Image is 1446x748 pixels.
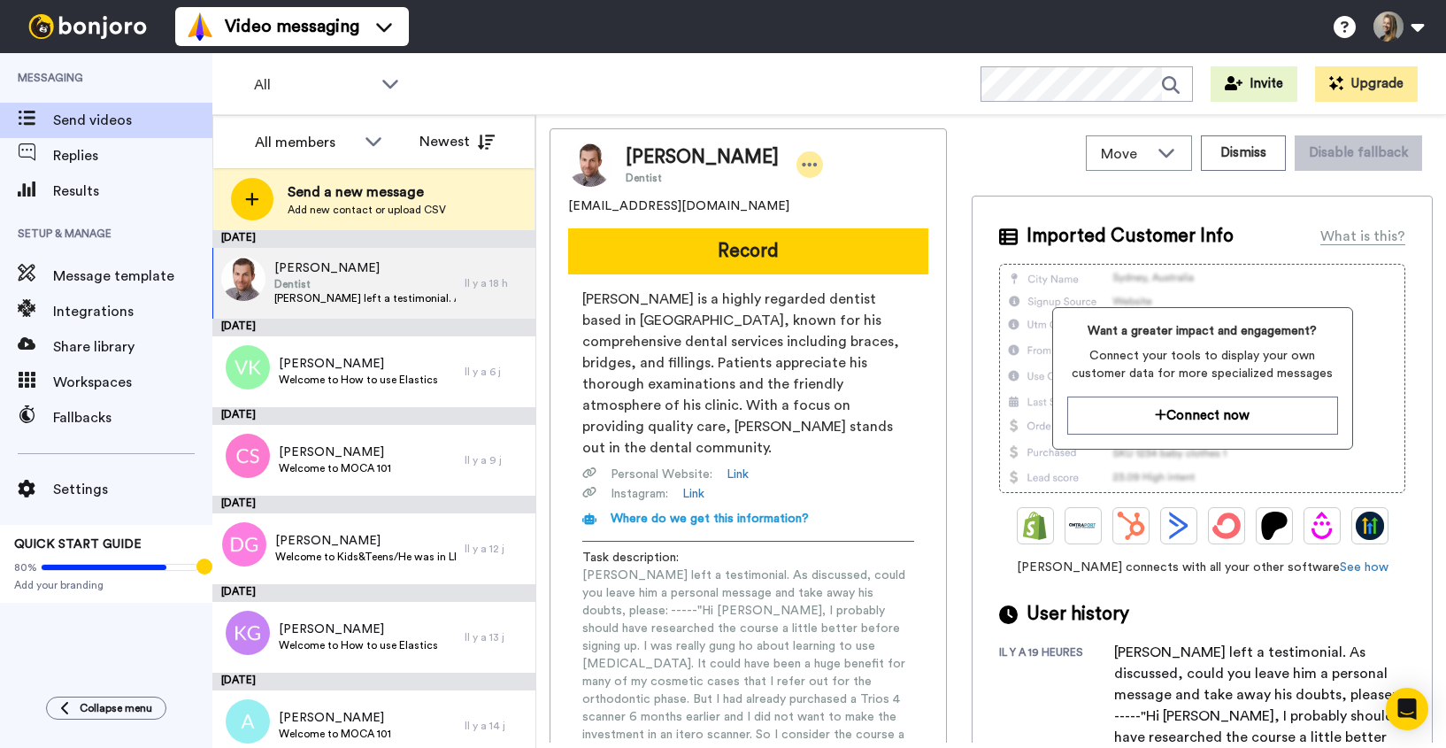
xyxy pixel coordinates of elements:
[582,289,914,459] span: [PERSON_NAME] is a highly regarded dentist based in [GEOGRAPHIC_DATA], known for his comprehensiv...
[626,144,779,171] span: [PERSON_NAME]
[53,372,212,393] span: Workspaces
[274,259,456,277] span: [PERSON_NAME]
[288,203,446,217] span: Add new contact or upload CSV
[465,453,527,467] div: Il y a 9 j
[1295,135,1422,171] button: Disable fallback
[1320,226,1405,247] div: What is this?
[465,630,527,644] div: Il y a 13 j
[406,124,508,159] button: Newest
[226,345,270,389] img: vk.png
[465,365,527,379] div: Il y a 6 j
[226,699,270,744] img: a.png
[221,257,265,301] img: 1b0d6aba-7954-4320-b75f-edb8495f53b2.jpg
[275,532,456,550] span: [PERSON_NAME]
[568,228,928,274] button: Record
[626,171,779,185] span: Dentist
[226,434,270,478] img: cs.png
[212,319,535,336] div: [DATE]
[1027,601,1129,628] span: User history
[196,559,212,574] div: Tooltip anchor
[212,584,535,602] div: [DATE]
[53,145,212,166] span: Replies
[999,559,1405,576] span: [PERSON_NAME] connects with all your other software
[1201,135,1286,171] button: Dismiss
[279,461,391,475] span: Welcome to MOCA 101
[1067,322,1338,340] span: Want a greater impact and engagement?
[274,277,456,291] span: Dentist
[212,673,535,690] div: [DATE]
[279,638,438,652] span: Welcome to How to use Elastics
[222,522,266,567] img: dg.png
[279,709,391,727] span: [PERSON_NAME]
[1027,223,1234,250] span: Imported Customer Info
[254,74,373,96] span: All
[1308,512,1336,540] img: Drip
[288,181,446,203] span: Send a new message
[46,697,166,720] button: Collapse menu
[279,373,438,387] span: Welcome to How to use Elastics
[53,181,212,202] span: Results
[1067,347,1338,382] span: Connect your tools to display your own customer data for more specialized messages
[212,407,535,425] div: [DATE]
[80,701,152,715] span: Collapse menu
[186,12,214,41] img: vm-color.svg
[1021,512,1050,540] img: Shopify
[1069,512,1097,540] img: Ontraport
[1260,512,1288,540] img: Patreon
[275,550,456,564] span: Welcome to Kids&Teens/He was in LIVE: Principes des aligneurs transparents - [GEOGRAPHIC_DATA]: N...
[1101,143,1149,165] span: Move
[1356,512,1384,540] img: GoHighLevel
[611,513,809,525] span: Where do we get this information?
[568,197,789,215] span: [EMAIL_ADDRESS][DOMAIN_NAME]
[1067,397,1338,435] button: Connect now
[568,143,612,187] img: Image of Gordon Fogel
[465,542,527,556] div: Il y a 12 j
[279,355,438,373] span: [PERSON_NAME]
[1315,66,1418,102] button: Upgrade
[727,466,749,483] a: Link
[1117,512,1145,540] img: Hubspot
[14,560,37,574] span: 80%
[611,466,712,483] span: Personal Website :
[682,485,704,503] a: Link
[53,336,212,358] span: Share library
[53,266,212,287] span: Message template
[225,14,359,39] span: Video messaging
[274,291,456,305] span: [PERSON_NAME] left a testimonial. As discussed, could you leave him a personal message and take a...
[53,110,212,131] span: Send videos
[582,549,706,567] span: Task description :
[226,611,270,655] img: kg.png
[279,727,391,741] span: Welcome to MOCA 101
[53,407,212,428] span: Fallbacks
[1211,66,1297,102] button: Invite
[255,132,356,153] div: All members
[212,496,535,513] div: [DATE]
[1212,512,1241,540] img: ConvertKit
[14,578,198,592] span: Add your branding
[279,621,438,638] span: [PERSON_NAME]
[1165,512,1193,540] img: ActiveCampaign
[465,719,527,733] div: Il y a 14 j
[21,14,154,39] img: bj-logo-header-white.svg
[279,443,391,461] span: [PERSON_NAME]
[1340,561,1388,574] a: See how
[53,301,212,322] span: Integrations
[53,479,212,500] span: Settings
[465,276,527,290] div: Il y a 18 h
[1386,688,1428,730] div: Open Intercom Messenger
[14,538,142,551] span: QUICK START GUIDE
[611,485,668,503] span: Instagram :
[212,230,535,248] div: [DATE]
